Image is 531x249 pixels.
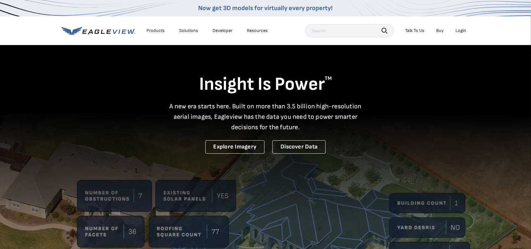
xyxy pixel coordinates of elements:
a: Now get 3D models for virtually every property! [198,4,333,12]
a: Developer [213,28,232,34]
div: Login [455,28,466,34]
div: Products [146,28,165,34]
a: Buy [436,28,444,34]
a: Discover Data [272,140,326,154]
div: Talk To Us [405,28,424,34]
a: Explore Imagery [205,140,265,154]
h1: Insight Is Power [61,73,470,96]
div: Resources [247,28,268,34]
div: Solutions [179,28,198,34]
p: A new era starts here. Built on more than 3.5 billion high-resolution aerial images, Eagleview ha... [165,101,366,132]
sup: TM [325,75,332,82]
input: Search [305,24,394,37]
